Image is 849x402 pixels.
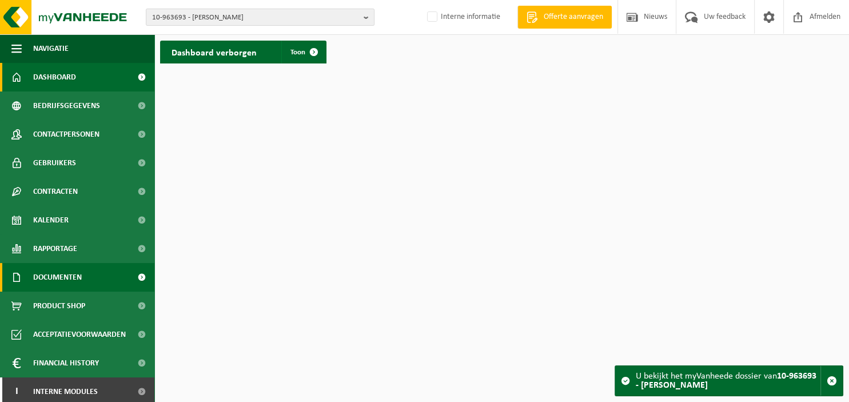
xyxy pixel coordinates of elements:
[541,11,606,23] span: Offerte aanvragen
[33,320,126,349] span: Acceptatievoorwaarden
[33,120,99,149] span: Contactpersonen
[33,292,85,320] span: Product Shop
[33,177,78,206] span: Contracten
[636,372,816,390] strong: 10-963693 - [PERSON_NAME]
[425,9,500,26] label: Interne informatie
[146,9,374,26] button: 10-963693 - [PERSON_NAME]
[33,234,77,263] span: Rapportage
[33,263,82,292] span: Documenten
[33,34,69,63] span: Navigatie
[636,366,820,396] div: U bekijkt het myVanheede dossier van
[33,91,100,120] span: Bedrijfsgegevens
[281,41,325,63] a: Toon
[33,206,69,234] span: Kalender
[517,6,612,29] a: Offerte aanvragen
[33,349,99,377] span: Financial History
[160,41,268,63] h2: Dashboard verborgen
[33,63,76,91] span: Dashboard
[290,49,305,56] span: Toon
[33,149,76,177] span: Gebruikers
[152,9,359,26] span: 10-963693 - [PERSON_NAME]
